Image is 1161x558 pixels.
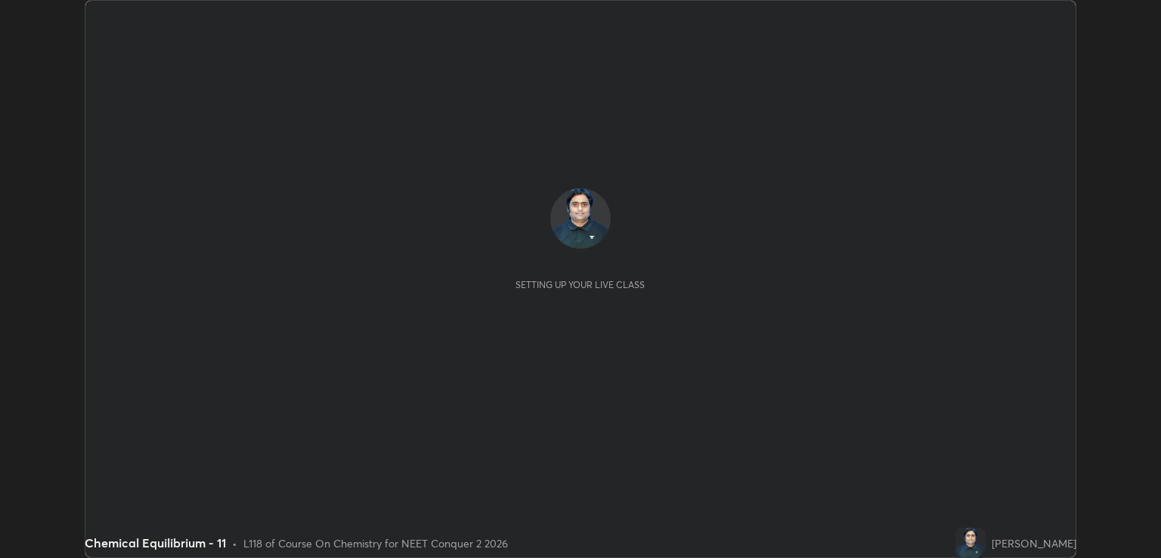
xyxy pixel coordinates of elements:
[85,534,226,552] div: Chemical Equilibrium - 11
[955,528,986,558] img: 0cf3d892b60d4d9d8b8d485a1665ff3f.png
[550,188,611,249] img: 0cf3d892b60d4d9d8b8d485a1665ff3f.png
[992,535,1076,551] div: [PERSON_NAME]
[243,535,508,551] div: L118 of Course On Chemistry for NEET Conquer 2 2026
[515,279,645,290] div: Setting up your live class
[232,535,237,551] div: •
